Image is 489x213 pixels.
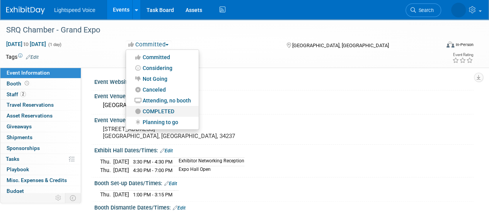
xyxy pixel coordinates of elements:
span: to [22,41,30,47]
div: Event Venue Address: [94,114,474,124]
td: [DATE] [113,158,129,166]
a: Shipments [0,132,81,143]
div: SRQ Chamber - Grand Expo [3,23,434,37]
div: Exhibit Hall Dates/Times: [94,145,474,155]
a: Playbook [0,164,81,175]
span: Lightspeed Voice [54,7,95,13]
span: 4:30 PM - 7:00 PM [133,167,172,173]
span: 3:30 PM - 4:30 PM [133,159,172,165]
div: [GEOGRAPHIC_DATA] [100,99,468,111]
a: Sponsorships [0,143,81,153]
img: Format-Inperson.png [446,41,454,48]
span: Search [416,7,434,13]
td: Toggle Event Tabs [65,193,81,203]
td: Personalize Event Tab Strip [52,193,65,203]
a: Booth [0,78,81,89]
img: Alexis Snowbarger [451,3,466,17]
a: Committed [126,52,199,63]
span: Playbook [7,166,29,172]
td: Exhibitor Networking Reception [174,158,244,166]
a: Edit [160,148,173,153]
span: Shipments [7,134,32,140]
span: Staff [7,91,26,97]
a: Misc. Expenses & Credits [0,175,81,186]
span: Asset Reservations [7,112,53,119]
a: Edit [164,181,177,186]
div: Event Website: [94,76,474,86]
a: COMPLETED [126,106,199,117]
span: Misc. Expenses & Credits [7,177,67,183]
span: Travel Reservations [7,102,54,108]
a: Edit [26,55,39,60]
td: Expo Hall Open [174,166,244,174]
a: Edit [173,205,186,211]
a: Planning to go [126,117,199,128]
span: Booth [7,80,31,87]
a: Event Information [0,68,81,78]
div: Booth Set-up Dates/Times: [94,177,474,187]
span: [DATE] [DATE] [6,41,46,48]
td: [DATE] [113,166,129,174]
span: Sponsorships [7,145,40,151]
span: [GEOGRAPHIC_DATA], [GEOGRAPHIC_DATA] [292,43,388,48]
a: Attending, no booth [126,95,199,106]
a: Not Going [126,73,199,84]
a: Budget [0,186,81,196]
a: Giveaways [0,121,81,132]
span: 2 [20,91,26,97]
td: Thu. [100,191,113,199]
div: Event Venue Name: [94,90,474,100]
a: Tasks [0,154,81,164]
img: ExhibitDay [6,7,45,14]
span: 1:00 PM - 3:15 PM [133,192,172,198]
a: Search [406,3,441,17]
div: Booth Dismantle Dates/Times: [94,202,474,212]
div: Event Rating [452,53,473,57]
a: Canceled [126,84,199,95]
span: (1 day) [48,42,61,47]
td: Thu. [100,158,113,166]
td: Tags [6,53,39,61]
a: Staff2 [0,89,81,100]
span: Tasks [6,156,19,162]
pre: [STREET_ADDRESS] [GEOGRAPHIC_DATA], [GEOGRAPHIC_DATA], 34237 [103,126,244,140]
td: [DATE] [113,191,129,199]
div: In-Person [455,42,474,48]
a: Asset Reservations [0,111,81,121]
a: Considering [126,63,199,73]
span: Booth not reserved yet [23,80,31,86]
td: Thu. [100,166,113,174]
span: Event Information [7,70,50,76]
a: Travel Reservations [0,100,81,110]
span: Giveaways [7,123,32,130]
button: Committed [126,41,172,49]
div: Event Format [405,40,474,52]
span: Budget [7,188,24,194]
